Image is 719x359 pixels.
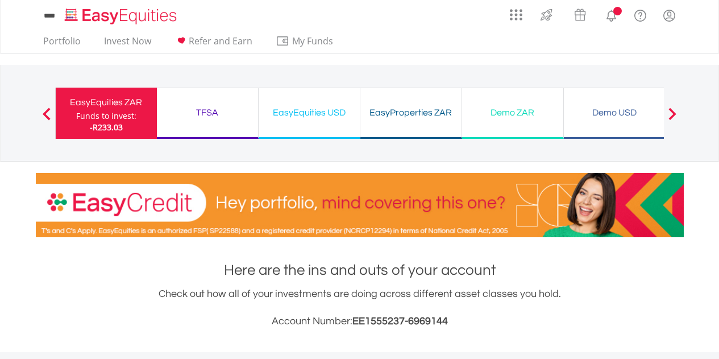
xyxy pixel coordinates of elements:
[35,113,58,125] button: Previous
[265,105,353,121] div: EasyEquities USD
[36,286,684,329] div: Check out how all of your investments are doing across different asset classes you hold.
[276,34,350,48] span: My Funds
[39,35,85,53] a: Portfolio
[502,3,530,21] a: AppsGrid
[36,173,684,237] img: EasyCredit Promotion Banner
[164,105,251,121] div: TFSA
[563,3,597,24] a: Vouchers
[76,110,136,122] div: Funds to invest:
[60,3,181,26] a: Home page
[626,3,655,26] a: FAQ's and Support
[661,113,684,125] button: Next
[469,105,556,121] div: Demo ZAR
[367,105,455,121] div: EasyProperties ZAR
[36,313,684,329] h3: Account Number:
[63,94,150,110] div: EasyEquities ZAR
[571,105,658,121] div: Demo USD
[597,3,626,26] a: Notifications
[352,316,448,327] span: EE1555237-6969144
[510,9,522,21] img: grid-menu-icon.svg
[99,35,156,53] a: Invest Now
[537,6,556,24] img: thrive-v2.svg
[63,7,181,26] img: EasyEquities_Logo.png
[90,122,123,133] span: -R233.03
[655,3,684,28] a: My Profile
[189,35,252,47] span: Refer and Earn
[36,260,684,280] h1: Here are the ins and outs of your account
[571,6,589,24] img: vouchers-v2.svg
[170,35,257,53] a: Refer and Earn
